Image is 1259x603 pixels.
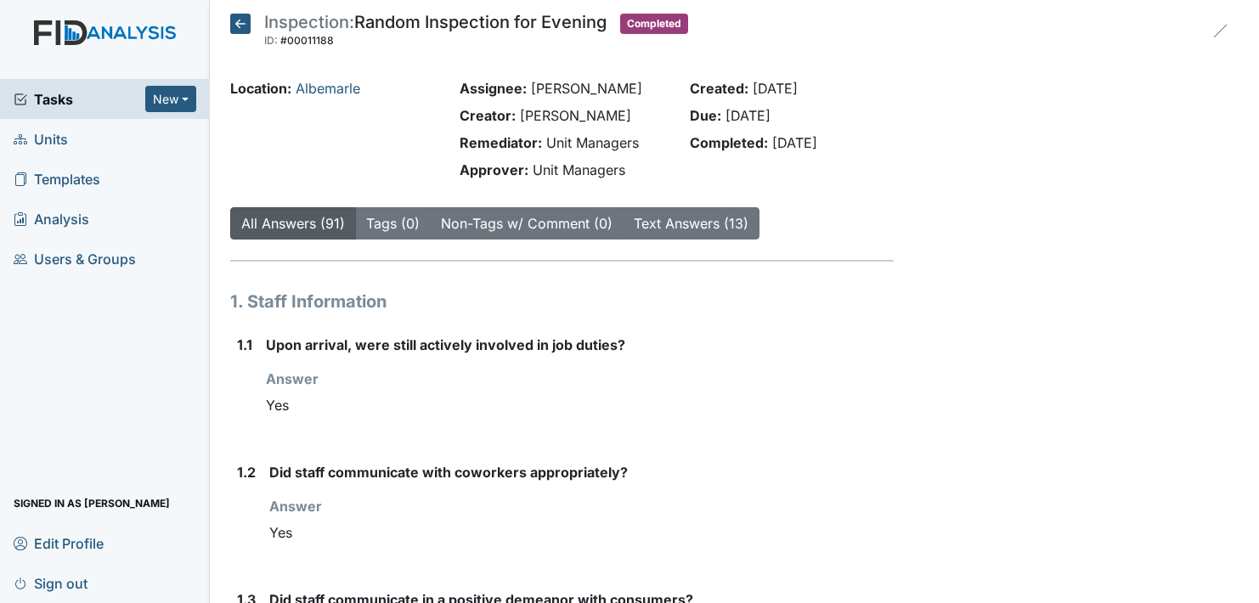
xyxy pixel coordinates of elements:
span: Analysis [14,206,89,232]
strong: Answer [269,498,322,515]
span: [DATE] [753,80,798,97]
span: [DATE] [772,134,817,151]
h1: 1. Staff Information [230,289,894,314]
button: Text Answers (13) [623,207,759,240]
strong: Assignee: [460,80,527,97]
label: Did staff communicate with coworkers appropriately? [269,462,628,482]
label: 1.1 [237,335,252,355]
strong: Remediator: [460,134,542,151]
a: Text Answers (13) [634,215,748,232]
a: Non-Tags w/ Comment (0) [441,215,613,232]
button: Non-Tags w/ Comment (0) [430,207,624,240]
span: Unit Managers [546,134,639,151]
span: Edit Profile [14,530,104,556]
a: All Answers (91) [241,215,345,232]
strong: Answer [266,370,319,387]
strong: Location: [230,80,291,97]
label: 1.2 [237,462,256,482]
span: [DATE] [725,107,771,124]
span: Completed [620,14,688,34]
button: All Answers (91) [230,207,356,240]
span: Units [14,126,68,152]
div: Yes [269,516,894,549]
span: Unit Managers [533,161,625,178]
span: ID: [264,34,278,47]
strong: Approver: [460,161,528,178]
span: Templates [14,166,100,192]
a: Tasks [14,89,145,110]
span: Signed in as [PERSON_NAME] [14,490,170,516]
span: Inspection: [264,12,354,32]
strong: Creator: [460,107,516,124]
label: Upon arrival, were still actively involved in job duties? [266,335,625,355]
span: [PERSON_NAME] [531,80,642,97]
strong: Due: [690,107,721,124]
span: Users & Groups [14,245,136,272]
strong: Completed: [690,134,768,151]
div: Random Inspection for Evening [264,14,607,51]
div: Yes [266,389,894,421]
button: Tags (0) [355,207,431,240]
strong: Created: [690,80,748,97]
span: Sign out [14,570,88,596]
span: Notifications are never sent for this task. [1203,14,1239,46]
a: Tags (0) [366,215,420,232]
span: [PERSON_NAME] [520,107,631,124]
a: Albemarle [296,80,360,97]
button: New [145,86,196,112]
span: #00011188 [280,34,334,47]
